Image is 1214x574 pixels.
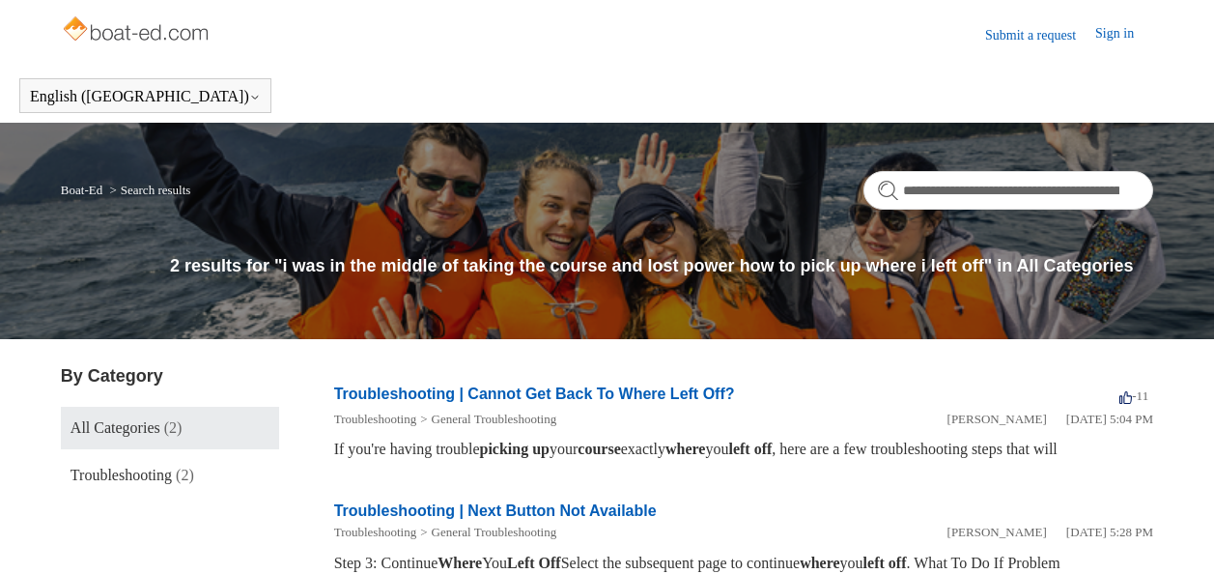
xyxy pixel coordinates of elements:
[1095,23,1153,46] a: Sign in
[1164,524,1214,574] div: Live chat
[863,555,885,571] em: left
[889,555,907,571] em: off
[416,410,556,429] li: General Troubleshooting
[432,525,557,539] a: General Troubleshooting
[728,441,749,457] em: left
[334,386,735,402] a: Troubleshooting | Cannot Get Back To Where Left Off?
[1119,388,1148,403] span: -11
[334,412,416,426] a: Troubleshooting
[61,454,279,497] a: Troubleshooting (2)
[61,12,214,50] img: Boat-Ed Help Center home page
[61,183,106,197] li: Boat-Ed
[61,363,279,389] h3: By Category
[800,555,839,571] em: where
[480,441,529,457] em: picking
[432,412,557,426] a: General Troubleshooting
[1066,525,1153,539] time: 01/05/2024, 17:28
[71,419,160,436] span: All Categories
[1066,412,1153,426] time: 01/05/2024, 17:04
[334,525,416,539] a: Troubleshooting
[438,555,482,571] em: Where
[334,438,1153,461] div: If you're having trouble your exactly you , here are a few troubleshooting steps that will
[334,410,416,429] li: Troubleshooting
[863,171,1153,210] input: Search
[947,410,1047,429] li: [PERSON_NAME]
[71,467,172,483] span: Troubleshooting
[170,253,1153,279] h1: 2 results for "i was in the middle of taking the course and lost power how to pick up where i lef...
[176,467,194,483] span: (2)
[30,88,261,105] button: English ([GEOGRAPHIC_DATA])
[507,555,534,571] em: Left
[947,523,1047,542] li: [PERSON_NAME]
[665,441,705,457] em: where
[532,441,550,457] em: up
[61,183,102,197] a: Boat-Ed
[334,502,657,519] a: Troubleshooting | Next Button Not Available
[578,441,620,457] em: course
[164,419,183,436] span: (2)
[334,523,416,542] li: Troubleshooting
[61,407,279,449] a: All Categories (2)
[539,555,561,571] em: Off
[754,441,773,457] em: off
[416,523,556,542] li: General Troubleshooting
[105,183,190,197] li: Search results
[985,25,1095,45] a: Submit a request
